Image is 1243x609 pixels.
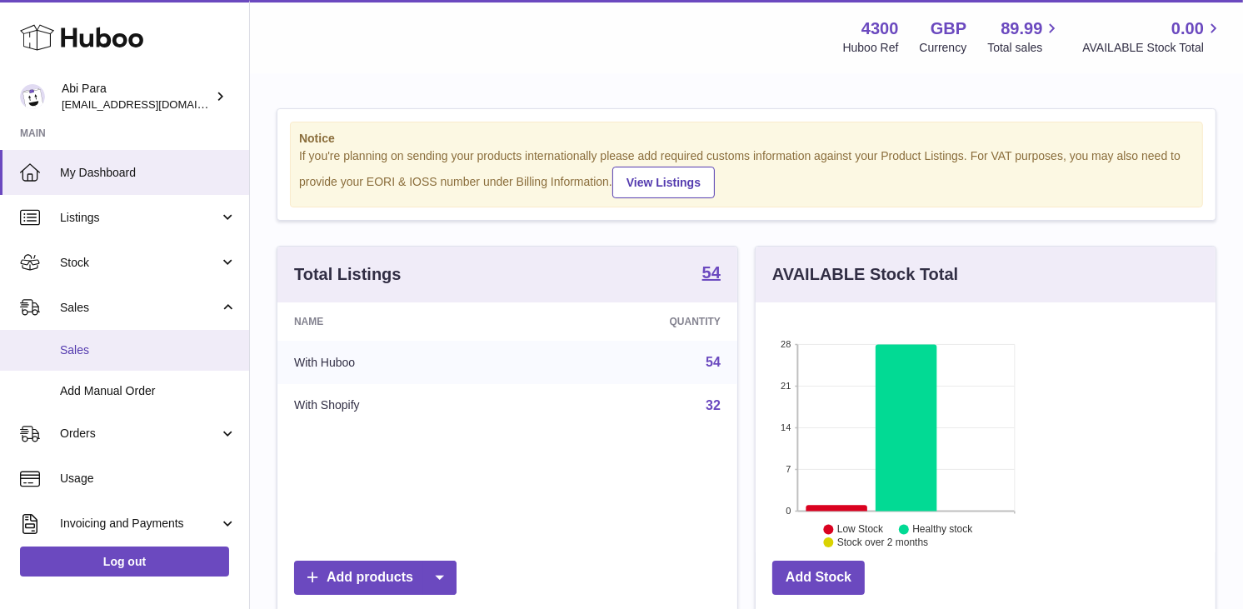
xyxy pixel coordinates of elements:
[62,97,245,111] span: [EMAIL_ADDRESS][DOMAIN_NAME]
[931,17,966,40] strong: GBP
[702,264,721,284] a: 54
[60,426,219,442] span: Orders
[786,506,791,516] text: 0
[60,383,237,399] span: Add Manual Order
[277,341,526,384] td: With Huboo
[987,40,1061,56] span: Total sales
[20,547,229,577] a: Log out
[294,561,457,595] a: Add products
[277,302,526,341] th: Name
[299,131,1194,147] strong: Notice
[1171,17,1204,40] span: 0.00
[706,398,721,412] a: 32
[1082,17,1223,56] a: 0.00 AVAILABLE Stock Total
[837,537,928,548] text: Stock over 2 months
[786,464,791,474] text: 7
[781,422,791,432] text: 14
[702,264,721,281] strong: 54
[837,523,884,535] text: Low Stock
[1001,17,1042,40] span: 89.99
[526,302,737,341] th: Quantity
[299,148,1194,198] div: If you're planning on sending your products internationally please add required customs informati...
[1082,40,1223,56] span: AVAILABLE Stock Total
[861,17,899,40] strong: 4300
[920,40,967,56] div: Currency
[294,263,402,286] h3: Total Listings
[60,471,237,487] span: Usage
[781,381,791,391] text: 21
[60,300,219,316] span: Sales
[20,84,45,109] img: Abi@mifo.co.uk
[987,17,1061,56] a: 89.99 Total sales
[612,167,715,198] a: View Listings
[60,165,237,181] span: My Dashboard
[277,384,526,427] td: With Shopify
[706,355,721,369] a: 54
[60,210,219,226] span: Listings
[60,255,219,271] span: Stock
[912,523,973,535] text: Healthy stock
[781,339,791,349] text: 28
[772,561,865,595] a: Add Stock
[772,263,958,286] h3: AVAILABLE Stock Total
[60,342,237,358] span: Sales
[843,40,899,56] div: Huboo Ref
[62,81,212,112] div: Abi Para
[60,516,219,532] span: Invoicing and Payments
